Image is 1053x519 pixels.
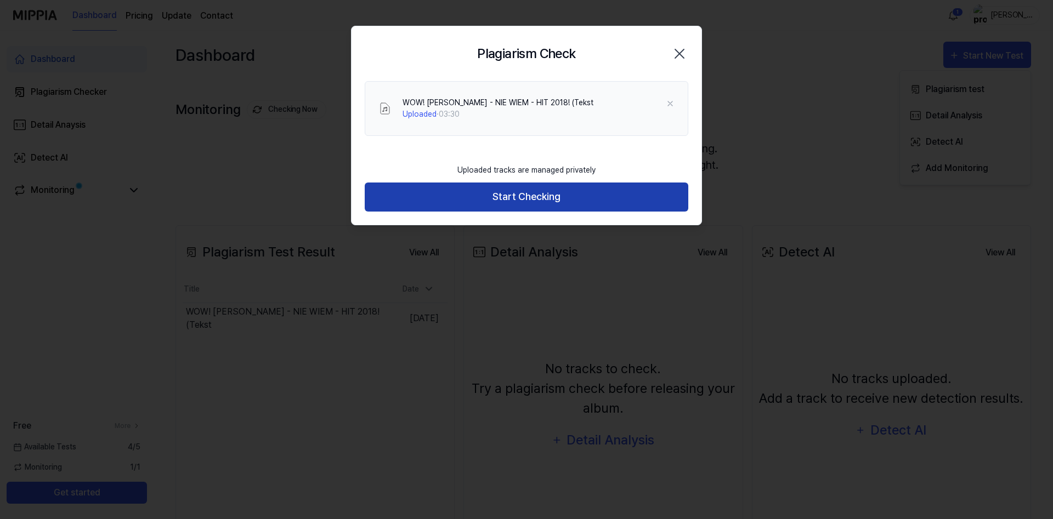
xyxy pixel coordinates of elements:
img: File Select [378,102,392,115]
div: · 03:30 [403,109,593,120]
span: Uploaded [403,110,437,118]
h2: Plagiarism Check [477,44,575,64]
div: Uploaded tracks are managed privately [451,158,602,182]
div: WOW! [PERSON_NAME] - NIE WIEM - HIT 2018! (Tekst [403,97,593,109]
button: Start Checking [365,182,688,212]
